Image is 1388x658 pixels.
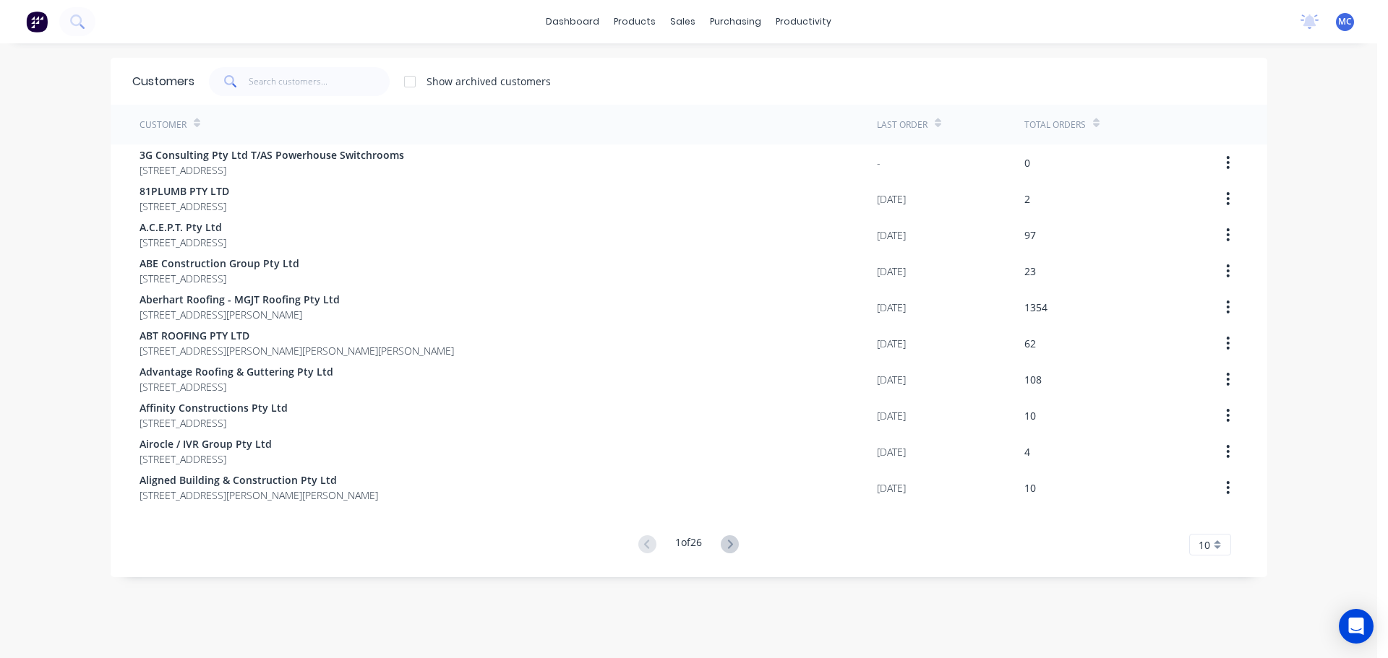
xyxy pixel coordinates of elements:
[427,74,551,89] div: Show archived customers
[140,147,404,163] span: 3G Consulting Pty Ltd T/AS Powerhouse Switchrooms
[1024,480,1036,495] div: 10
[26,11,48,33] img: Factory
[140,451,272,467] span: [STREET_ADDRESS]
[140,379,333,394] span: [STREET_ADDRESS]
[1338,15,1352,28] span: MC
[877,480,906,495] div: [DATE]
[1024,372,1042,387] div: 108
[140,183,229,199] span: 81PLUMB PTY LTD
[140,235,226,250] span: [STREET_ADDRESS]
[1024,118,1086,131] div: Total Orders
[1024,444,1030,459] div: 4
[877,264,906,279] div: [DATE]
[140,328,454,343] span: ABT ROOFING PTY LTD
[132,73,194,90] div: Customers
[140,415,288,430] span: [STREET_ADDRESS]
[607,11,663,33] div: products
[1024,155,1030,170] div: 0
[140,488,378,503] span: [STREET_ADDRESS][PERSON_NAME][PERSON_NAME]
[140,256,299,271] span: ABE Construction Group Pty Ltd
[768,11,839,33] div: productivity
[1024,228,1036,243] div: 97
[249,67,390,96] input: Search customers...
[877,444,906,459] div: [DATE]
[675,534,702,555] div: 1 of 26
[140,307,340,322] span: [STREET_ADDRESS][PERSON_NAME]
[877,300,906,315] div: [DATE]
[877,191,906,207] div: [DATE]
[140,436,272,451] span: Airocle / IVR Group Pty Ltd
[140,343,454,358] span: [STREET_ADDRESS][PERSON_NAME][PERSON_NAME][PERSON_NAME]
[1024,408,1036,423] div: 10
[1024,191,1030,207] div: 2
[140,364,333,379] span: Advantage Roofing & Guttering Pty Ltd
[140,271,299,286] span: [STREET_ADDRESS]
[1024,336,1036,351] div: 62
[1199,537,1210,553] span: 10
[140,472,378,488] span: Aligned Building & Construction Pty Ltd
[140,199,229,214] span: [STREET_ADDRESS]
[663,11,703,33] div: sales
[140,163,404,178] span: [STREET_ADDRESS]
[140,118,187,131] div: Customer
[1339,609,1374,644] div: Open Intercom Messenger
[140,292,340,307] span: Aberhart Roofing - MGJT Roofing Pty Ltd
[140,220,226,235] span: A.C.E.P.T. Pty Ltd
[877,155,881,170] div: -
[877,228,906,243] div: [DATE]
[877,118,928,131] div: Last Order
[1024,264,1036,279] div: 23
[877,336,906,351] div: [DATE]
[1024,300,1048,315] div: 1354
[539,11,607,33] a: dashboard
[877,408,906,423] div: [DATE]
[140,400,288,415] span: Affinity Constructions Pty Ltd
[877,372,906,387] div: [DATE]
[703,11,768,33] div: purchasing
